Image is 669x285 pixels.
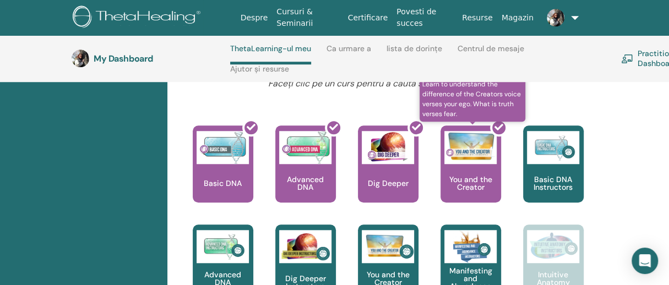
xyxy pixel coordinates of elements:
[387,44,442,62] a: lista de dorințe
[440,125,501,224] a: Learn to understand the difference of the Creators voice verses your ego. What is truth verses fe...
[197,230,249,263] img: Advanced DNA Instructors
[458,44,524,62] a: Centrul de mesaje
[275,125,336,224] a: Advanced DNA Advanced DNA
[362,230,414,263] img: You and the Creator Instructors
[527,131,579,164] img: Basic DNA Instructors
[363,179,413,187] p: Dig Deeper
[327,44,371,62] a: Ca urmare a
[72,50,89,67] img: default.jpg
[440,176,501,191] p: You and the Creator
[523,125,584,224] a: Basic DNA Instructors Basic DNA Instructors
[193,125,253,224] a: Basic DNA Basic DNA
[444,131,497,161] img: You and the Creator
[392,2,458,34] a: Povesti de succes
[632,248,658,274] div: Open Intercom Messenger
[444,230,497,263] img: Manifesting and Abundance Instructors
[362,131,414,164] img: Dig Deeper
[523,176,584,191] p: Basic DNA Instructors
[621,54,633,63] img: chalkboard-teacher.svg
[197,131,249,164] img: Basic DNA
[272,2,343,34] a: Cursuri & Seminarii
[358,125,418,224] a: Dig Deeper Dig Deeper
[275,176,336,191] p: Advanced DNA
[279,230,331,263] img: Dig Deeper Instructors
[94,53,204,64] h3: My Dashboard
[497,8,538,28] a: Magazin
[458,8,497,28] a: Resurse
[222,77,554,90] p: Faceți clic pe un curs pentru a căuta seminariile disponibile
[547,9,564,26] img: default.jpg
[279,131,331,164] img: Advanced DNA
[73,6,204,30] img: logo.png
[230,44,311,64] a: ThetaLearning-ul meu
[230,64,289,82] a: Ajutor și resurse
[527,230,579,263] img: Intuitive Anatomy Instructors
[420,76,526,122] span: Learn to understand the difference of the Creators voice verses your ego. What is truth verses fear.
[236,8,273,28] a: Despre
[343,8,392,28] a: Certificare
